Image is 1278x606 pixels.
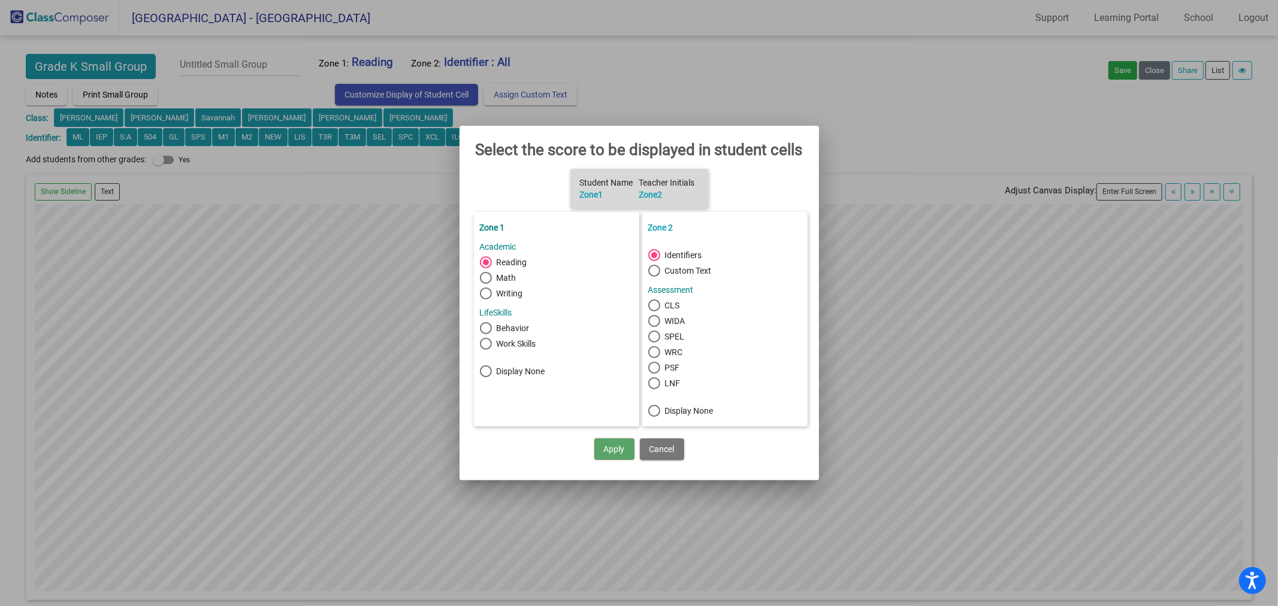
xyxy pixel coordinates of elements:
[492,287,523,299] div: Writing
[648,346,685,362] mat-radio-button: DIBELS Words Read Correct (Blending)
[660,315,685,327] div: WIDA
[580,177,639,189] span: Student Name
[492,322,530,334] div: Behavior
[594,438,635,460] button: Apply
[660,346,683,358] div: WRC
[480,307,633,319] label: LifeSkills
[648,362,685,377] mat-radio-button: DIBELS Phoneme Segmentation Fluency
[648,377,685,393] mat-radio-button: DIBELS Letter Naming Fluency
[660,362,680,374] div: PSF
[480,256,633,303] mat-radio-group: Select an option
[660,249,702,261] div: Identifiers
[660,299,680,311] div: CLS
[639,189,699,201] span: Zone2
[660,265,712,277] div: Custom Text
[492,338,536,350] div: Work Skills
[480,241,633,253] label: Academic
[660,331,685,343] div: SPEL
[580,189,639,201] span: Zone1
[492,365,545,377] div: Display None
[648,315,685,331] mat-radio-button: ACCESS Composite
[639,177,699,189] span: Teacher Initials
[480,222,633,234] label: Zone 1
[648,222,673,234] label: Zone 2
[480,303,633,381] mat-radio-group: Select an option
[492,256,527,268] div: Reading
[660,405,714,417] div: Display None
[640,438,684,460] button: Cancel
[492,272,516,284] div: Math
[474,140,805,159] h2: Select the score to be displayed in student cells
[660,377,681,389] div: LNF
[648,331,685,346] mat-radio-button: Spelling Inventory (Words Their Way)
[648,299,685,315] mat-radio-button: DIBELS Correct Letter Sounds
[648,284,694,296] label: Assessment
